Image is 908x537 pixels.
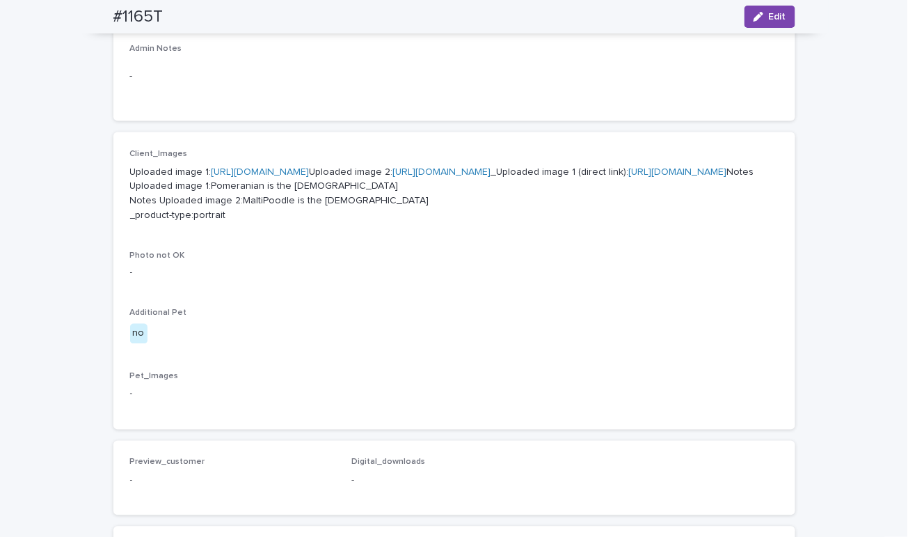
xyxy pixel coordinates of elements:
[130,69,779,84] p: -
[130,373,179,381] span: Pet_Images
[130,474,335,488] p: -
[130,309,187,318] span: Additional Pet
[351,458,425,467] span: Digital_downloads
[113,7,164,27] h2: #1165T
[130,324,148,344] div: no
[629,167,727,177] a: [URL][DOMAIN_NAME]
[130,45,182,53] span: Admin Notes
[769,12,786,22] span: Edit
[393,167,491,177] a: [URL][DOMAIN_NAME]
[744,6,795,28] button: Edit
[212,167,310,177] a: [URL][DOMAIN_NAME]
[130,150,188,158] span: Client_Images
[130,165,779,223] p: Uploaded image 1: Uploaded image 2: _Uploaded image 1 (direct link): Notes Uploaded image 1:Pomer...
[130,266,779,281] p: -
[130,458,205,467] span: Preview_customer
[351,474,557,488] p: -
[130,251,185,260] span: Photo not OK
[130,387,779,402] p: -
